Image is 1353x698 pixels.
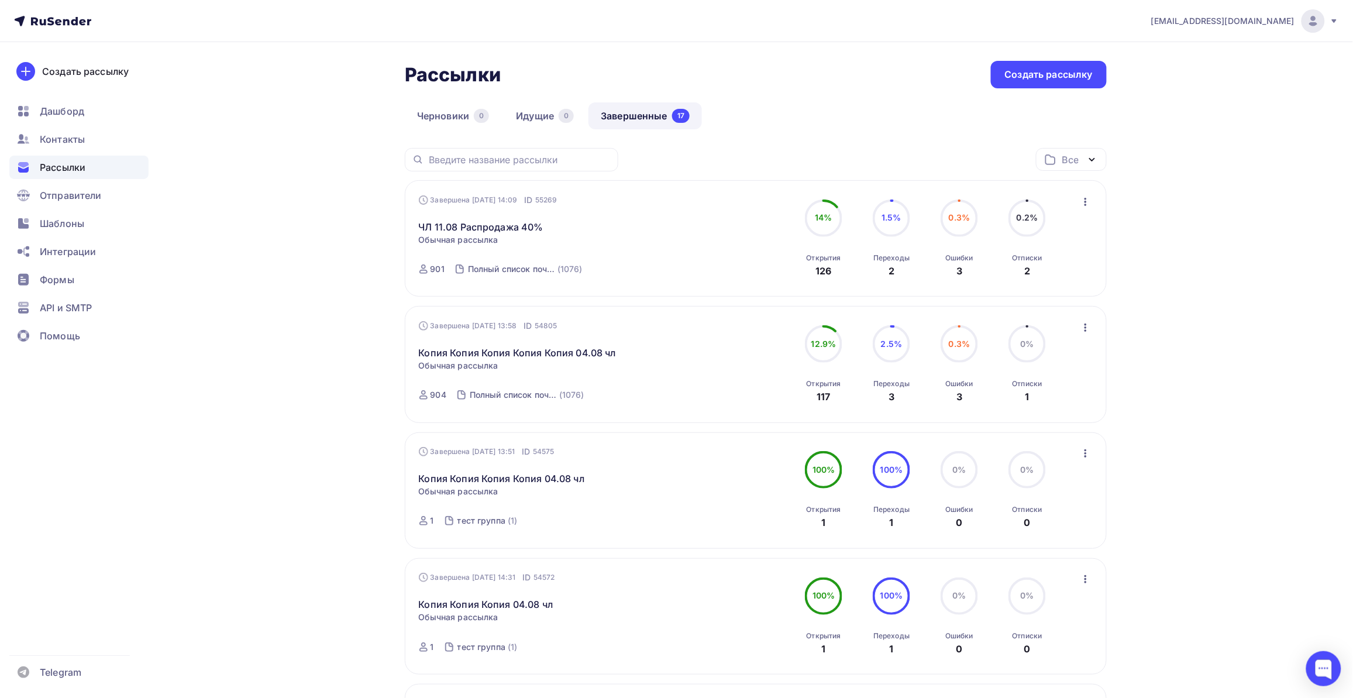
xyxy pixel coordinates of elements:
div: 126 [816,264,832,278]
div: Создать рассылку [1005,68,1093,81]
div: Все [1062,153,1079,167]
div: Ошибки [945,631,973,641]
span: Обычная рассылка [419,611,498,623]
a: Черновики0 [405,102,501,129]
a: Копия Копия Копия Копия Копия 04.08 чл [419,346,616,360]
div: (1) [508,515,517,527]
div: 1 [431,515,434,527]
span: Помощь [40,329,80,343]
span: Контакты [40,132,85,146]
div: 1 [890,515,894,529]
span: Обычная рассылка [419,360,498,372]
a: [EMAIL_ADDRESS][DOMAIN_NAME] [1151,9,1339,33]
span: Обычная рассылка [419,486,498,497]
span: ID [523,572,531,583]
div: 117 [817,390,831,404]
div: Полный список почт из 1с [470,389,557,401]
a: ЧЛ 11.08 Распродажа 40% [419,220,543,234]
div: Завершена [DATE] 13:58 [419,320,557,332]
div: 901 [431,263,445,275]
span: API и SMTP [40,301,92,315]
div: 1 [431,641,434,653]
div: 3 [956,390,962,404]
span: ID [525,194,533,206]
div: Отписки [1013,379,1042,388]
span: Обычная рассылка [419,234,498,246]
div: 904 [431,389,446,401]
div: Открытия [807,253,841,263]
div: Завершена [DATE] 14:31 [419,572,555,583]
span: 54805 [535,320,557,332]
span: Дашборд [40,104,84,118]
div: Полный список почт из 1с [468,263,555,275]
span: 54572 [533,572,555,583]
span: ID [522,446,531,458]
span: 54575 [533,446,555,458]
div: тест группа [457,515,506,527]
span: 0% [953,590,966,600]
span: Telegram [40,665,81,679]
span: 1.5% [882,212,901,222]
div: Отписки [1013,631,1042,641]
div: 0 [1024,642,1031,656]
div: 3 [956,264,962,278]
a: Копия Копия Копия Копия 04.08 чл [419,472,584,486]
div: 2 [1024,264,1030,278]
div: Переходы [873,253,910,263]
span: Формы [40,273,74,287]
h2: Рассылки [405,63,501,87]
a: Дашборд [9,99,149,123]
div: 3 [889,390,894,404]
div: Ошибки [945,253,973,263]
div: 1 [822,515,826,529]
div: 0 [559,109,574,123]
div: Открытия [807,505,841,514]
div: 1 [1025,390,1030,404]
div: Ошибки [945,505,973,514]
div: Переходы [873,379,910,388]
a: Полный список почт из 1с (1076) [467,260,584,278]
div: Открытия [807,379,841,388]
a: Полный список почт из 1с (1076) [469,386,586,404]
a: тест группа (1) [456,638,519,656]
div: 1 [890,642,894,656]
span: 100% [880,590,903,600]
a: Шаблоны [9,212,149,235]
div: Отписки [1013,505,1042,514]
span: 2.5% [881,339,903,349]
div: Переходы [873,631,910,641]
span: Шаблоны [40,216,84,231]
span: 0.3% [949,212,970,222]
div: 2 [889,264,894,278]
span: 0% [1021,465,1034,474]
button: Все [1036,148,1107,171]
div: Завершена [DATE] 13:51 [419,446,555,458]
span: 100% [880,465,903,474]
span: 100% [813,590,835,600]
span: 14% [815,212,832,222]
input: Введите название рассылки [429,153,611,166]
a: Копия Копия Копия 04.08 чл [419,597,553,611]
div: 1 [822,642,826,656]
span: 55269 [535,194,557,206]
span: Отправители [40,188,102,202]
span: 0.2% [1017,212,1038,222]
span: [EMAIL_ADDRESS][DOMAIN_NAME] [1151,15,1295,27]
a: Формы [9,268,149,291]
a: Завершенные17 [588,102,702,129]
div: Создать рассылку [42,64,129,78]
div: Завершена [DATE] 14:09 [419,194,557,206]
span: 12.9% [811,339,836,349]
span: 0.3% [949,339,970,349]
div: 0 [474,109,489,123]
span: 100% [813,465,835,474]
div: (1076) [557,263,583,275]
a: тест группа (1) [456,511,519,530]
div: 0 [1024,515,1031,529]
span: 0% [1021,339,1034,349]
a: Отправители [9,184,149,207]
a: Рассылки [9,156,149,179]
div: Отписки [1013,253,1042,263]
div: (1076) [559,389,584,401]
div: Открытия [807,631,841,641]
